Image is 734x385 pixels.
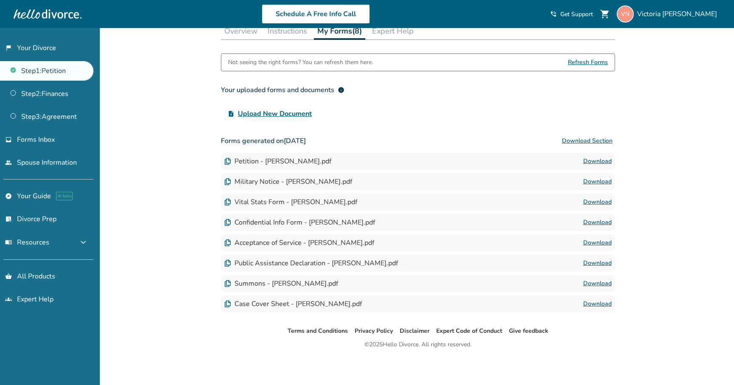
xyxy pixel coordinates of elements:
span: upload_file [228,110,234,117]
div: Case Cover Sheet - [PERSON_NAME].pdf [224,299,362,309]
a: Download [583,238,612,248]
img: Document [224,178,231,185]
div: Acceptance of Service - [PERSON_NAME].pdf [224,238,374,247]
a: Privacy Policy [355,327,393,335]
button: Expert Help [369,22,417,39]
div: Public Assistance Declaration - [PERSON_NAME].pdf [224,259,398,268]
li: Give feedback [509,326,548,336]
a: Schedule A Free Info Call [262,4,370,24]
span: Victoria [PERSON_NAME] [637,9,720,19]
span: AI beta [56,192,73,200]
span: explore [5,193,12,200]
span: inbox [5,136,12,143]
span: Upload New Document [238,109,312,119]
span: phone_in_talk [550,11,557,17]
button: Instructions [264,22,311,39]
a: Download [583,177,612,187]
span: expand_more [78,237,88,247]
a: Terms and Conditions [288,327,348,335]
img: victoria.spearman.nunes@gmail.com [617,6,634,22]
a: Download [583,217,612,228]
a: Download [583,156,612,166]
span: flag_2 [5,45,12,51]
span: shopping_basket [5,273,12,280]
button: My Forms(8) [314,22,365,40]
span: shopping_cart [600,9,610,19]
li: Disclaimer [400,326,429,336]
div: Vital Stats Form - [PERSON_NAME].pdf [224,197,357,207]
h3: Forms generated on [DATE] [221,132,615,149]
span: Forms Inbox [17,135,55,144]
img: Document [224,260,231,267]
div: Confidential Info Form - [PERSON_NAME].pdf [224,218,375,227]
div: © 2025 Hello Divorce. All rights reserved. [364,340,471,350]
span: groups [5,296,12,303]
a: Download [583,197,612,207]
span: info [338,87,344,93]
img: Document [224,239,231,246]
span: menu_book [5,239,12,246]
img: Document [224,301,231,307]
span: Get Support [560,10,593,18]
img: Document [224,199,231,205]
a: phone_in_talkGet Support [550,10,593,18]
button: Overview [221,22,261,39]
span: Resources [5,238,49,247]
div: Your uploaded forms and documents [221,85,344,95]
a: Download [583,258,612,268]
a: Download [583,299,612,309]
div: Military Notice - [PERSON_NAME].pdf [224,177,352,186]
span: people [5,159,12,166]
img: Document [224,219,231,226]
div: Not seeing the right forms? You can refresh them here. [228,54,373,71]
iframe: Chat Widget [692,344,734,385]
div: Petition - [PERSON_NAME].pdf [224,157,331,166]
img: Document [224,158,231,165]
span: Refresh Forms [568,54,608,71]
div: Summons - [PERSON_NAME].pdf [224,279,338,288]
button: Download Section [559,132,615,149]
a: Download [583,278,612,289]
a: Expert Code of Conduct [436,327,502,335]
span: list_alt_check [5,216,12,222]
img: Document [224,280,231,287]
